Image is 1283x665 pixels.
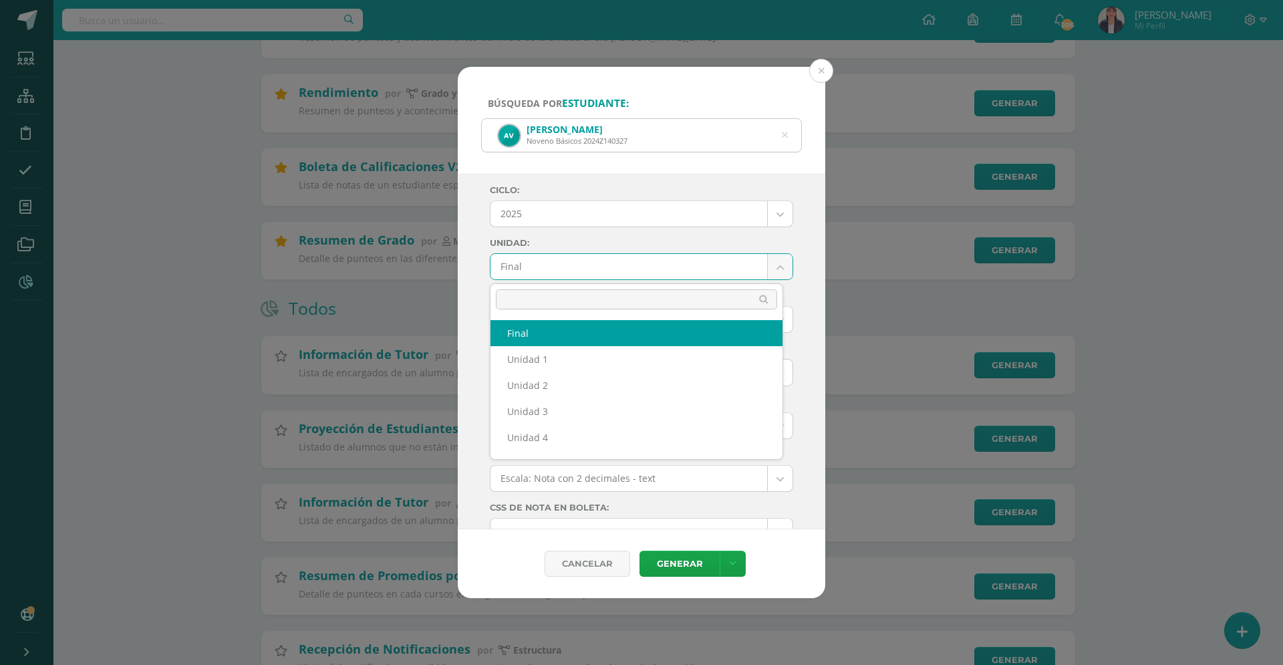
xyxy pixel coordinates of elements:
[490,346,782,372] div: Unidad 1
[490,372,782,398] div: Unidad 2
[490,398,782,424] div: Unidad 3
[490,424,782,450] div: Unidad 4
[490,320,782,346] div: Final
[490,450,782,477] div: Todas las Unidades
